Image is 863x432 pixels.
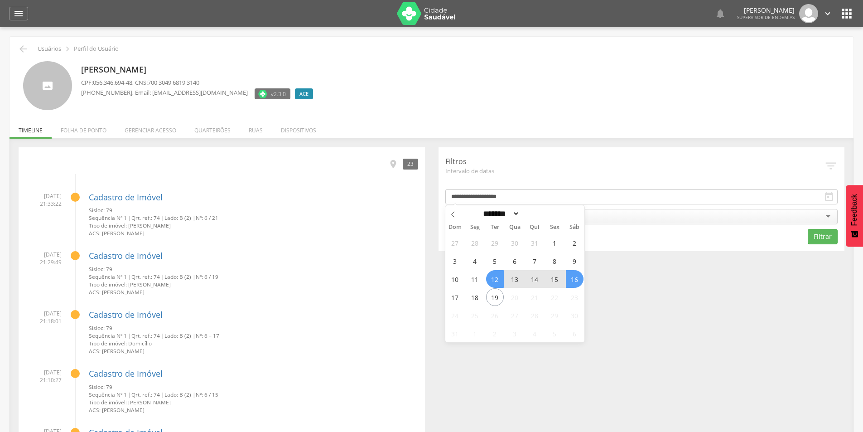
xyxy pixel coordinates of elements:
[89,391,131,398] span: Sequência Nº 1 |
[81,88,132,97] span: [PHONE_NUMBER]
[506,270,524,288] span: Agosto 13, 2025
[564,224,584,230] span: Sáb
[131,332,164,339] span: Qrt. ref.: 74 |
[546,234,564,252] span: Agosto 1, 2025
[89,347,418,355] small: ACS: [PERSON_NAME]
[715,8,726,19] i: 
[93,78,132,87] span: 056.346.694-48
[89,391,418,398] small: Nº: 6 / 15
[823,9,833,19] i: 
[823,4,833,23] a: 
[63,44,72,54] i: 
[445,167,824,175] span: Intervalo de datas
[446,252,464,270] span: Agosto 3, 2025
[808,229,838,244] button: Filtrar
[185,117,240,139] li: Quarteirões
[526,288,544,306] span: Agosto 21, 2025
[737,7,795,14] p: [PERSON_NAME]
[89,368,163,379] a: Cadastro de Imóvel
[272,117,325,139] li: Dispositivos
[506,288,524,306] span: Agosto 20, 2025
[131,391,164,398] span: Qrt. ref.: 74 |
[485,224,505,230] span: Ter
[89,288,418,296] small: ACS: [PERSON_NAME]
[486,288,504,306] span: Agosto 19, 2025
[486,234,504,252] span: Julho 29, 2025
[446,325,464,342] span: Agosto 31, 2025
[38,45,61,53] p: Usuários
[850,194,858,226] span: Feedback
[403,159,418,169] div: 23
[240,117,272,139] li: Ruas
[299,90,309,97] span: ACE
[89,265,112,272] span: Sisloc: 79
[131,273,164,280] span: Qrt. ref.: 74 |
[466,325,484,342] span: Setembro 1, 2025
[526,306,544,324] span: Agosto 28, 2025
[89,406,418,414] small: ACS: [PERSON_NAME]
[466,252,484,270] span: Agosto 4, 2025
[566,252,583,270] span: Agosto 9, 2025
[9,7,28,20] a: 
[566,270,583,288] span: Agosto 16, 2025
[526,270,544,288] span: Agosto 14, 2025
[116,117,185,139] li: Gerenciar acesso
[446,270,464,288] span: Agosto 10, 2025
[89,383,112,390] span: Sisloc: 79
[89,281,418,288] small: Tipo de imóvel: [PERSON_NAME]
[89,250,163,261] a: Cadastro de Imóvel
[506,234,524,252] span: Julho 30, 2025
[89,324,112,331] span: Sisloc: 79
[131,214,164,221] span: Qrt. ref.: 74 |
[465,224,485,230] span: Seg
[846,185,863,247] button: Feedback - Mostrar pesquisa
[486,252,504,270] span: Agosto 5, 2025
[526,252,544,270] span: Agosto 7, 2025
[466,270,484,288] span: Agosto 11, 2025
[89,273,418,281] small: Nº: 6 / 19
[164,214,196,221] span: Lado: B (2) |
[715,4,726,23] a: 
[13,8,24,19] i: 
[546,270,564,288] span: Agosto 15, 2025
[18,44,29,54] i: 
[25,251,62,266] span: [DATE] 21:29:49
[486,270,504,288] span: Agosto 12, 2025
[566,325,583,342] span: Setembro 6, 2025
[480,209,520,218] select: Month
[526,234,544,252] span: Julho 31, 2025
[89,229,418,237] small: ACS: [PERSON_NAME]
[89,332,131,339] span: Sequência Nº 1 |
[546,288,564,306] span: Agosto 22, 2025
[445,224,465,230] span: Dom
[526,325,544,342] span: Setembro 4, 2025
[271,89,286,98] span: v2.3.0
[25,192,62,208] span: [DATE] 21:33:22
[546,252,564,270] span: Agosto 8, 2025
[25,310,62,325] span: [DATE] 21:18:01
[506,325,524,342] span: Setembro 3, 2025
[466,288,484,306] span: Agosto 18, 2025
[89,398,418,406] small: Tipo de imóvel: [PERSON_NAME]
[89,309,163,320] a: Cadastro de Imóvel
[89,214,131,221] span: Sequência Nº 1 |
[89,192,163,203] a: Cadastro de Imóvel
[506,252,524,270] span: Agosto 6, 2025
[566,306,583,324] span: Agosto 30, 2025
[446,306,464,324] span: Agosto 24, 2025
[839,6,854,21] i: 
[505,224,525,230] span: Qua
[164,332,196,339] span: Lado: B (2) |
[566,288,583,306] span: Agosto 23, 2025
[89,332,418,340] small: Nº: 6 – 17
[74,45,119,53] p: Perfil do Usuário
[506,306,524,324] span: Agosto 27, 2025
[81,64,318,76] p: [PERSON_NAME]
[89,214,418,222] small: Nº: 6 / 21
[446,288,464,306] span: Agosto 17, 2025
[824,191,834,202] i: 
[737,14,795,20] span: Supervisor de Endemias
[89,222,418,229] small: Tipo de imóvel: [PERSON_NAME]
[566,234,583,252] span: Agosto 2, 2025
[546,325,564,342] span: Setembro 5, 2025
